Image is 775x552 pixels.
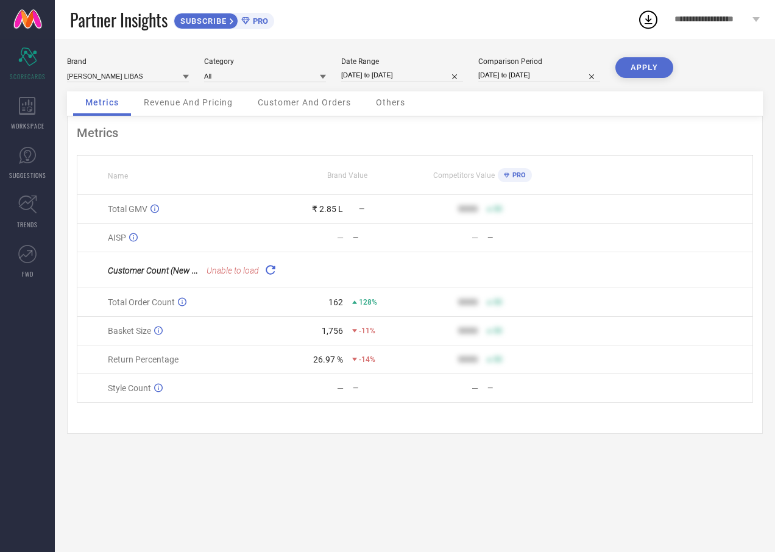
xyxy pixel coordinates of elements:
span: FWD [22,269,34,278]
span: Others [376,97,405,107]
span: Partner Insights [70,7,168,32]
div: Brand [67,57,189,66]
span: Basket Size [108,326,151,336]
span: PRO [250,16,268,26]
div: 26.97 % [313,355,343,364]
div: Comparison Period [478,57,600,66]
div: — [353,384,414,392]
span: -11% [359,327,375,335]
span: Revenue And Pricing [144,97,233,107]
div: — [337,383,344,393]
div: 9999 [458,326,478,336]
span: TRENDS [17,220,38,229]
input: Select comparison period [478,69,600,82]
div: 9999 [458,204,478,214]
div: Date Range [341,57,463,66]
span: Metrics [85,97,119,107]
div: — [337,233,344,242]
div: ₹ 2.85 L [312,204,343,214]
span: SUBSCRIBE [174,16,230,26]
div: — [487,384,549,392]
span: AISP [108,233,126,242]
span: Total Order Count [108,297,175,307]
div: Open download list [637,9,659,30]
button: APPLY [615,57,673,78]
span: Return Percentage [108,355,179,364]
span: Customer And Orders [258,97,351,107]
span: SUGGESTIONS [9,171,46,180]
div: — [353,233,414,242]
span: Brand Value [327,171,367,180]
span: Competitors Value [433,171,495,180]
span: — [359,205,364,213]
div: Reload "Customer Count (New vs Repeat) " [262,261,279,278]
span: Customer Count (New vs Repeat) [108,264,230,276]
span: 50 [494,205,502,213]
div: 9999 [458,355,478,364]
span: Total GMV [108,204,147,214]
span: PRO [509,171,526,179]
span: Unable to load [207,266,259,275]
div: Metrics [77,126,753,140]
span: 128% [359,298,377,306]
div: 9999 [458,297,478,307]
div: — [487,233,549,242]
span: Style Count [108,383,151,393]
span: 50 [494,327,502,335]
span: 50 [494,355,502,364]
div: — [472,233,478,242]
div: — [472,383,478,393]
a: SUBSCRIBEPRO [174,10,274,29]
span: 50 [494,298,502,306]
div: 1,756 [322,326,343,336]
span: Name [108,172,128,180]
div: Category [204,57,326,66]
input: Select date range [341,69,463,82]
div: 162 [328,297,343,307]
span: WORKSPACE [11,121,44,130]
span: -14% [359,355,375,364]
span: SCORECARDS [10,72,46,81]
